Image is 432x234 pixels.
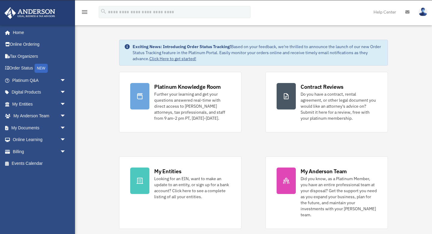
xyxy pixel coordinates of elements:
span: arrow_drop_down [60,74,72,87]
span: arrow_drop_down [60,98,72,110]
a: My Anderson Teamarrow_drop_down [4,110,75,122]
img: User Pic [418,8,427,16]
a: Online Learningarrow_drop_down [4,134,75,146]
a: Order StatusNEW [4,62,75,75]
div: NEW [34,64,48,73]
div: Did you know, as a Platinum Member, you have an entire professional team at your disposal? Get th... [301,176,377,218]
i: search [100,8,107,15]
strong: Exciting News: Introducing Order Status Tracking! [133,44,231,49]
div: Looking for an EIN, want to make an update to an entity, or sign up for a bank account? Click her... [154,176,230,200]
a: Billingarrow_drop_down [4,146,75,158]
span: arrow_drop_down [60,146,72,158]
img: Anderson Advisors Platinum Portal [3,7,57,19]
a: Events Calendar [4,158,75,170]
div: Based on your feedback, we're thrilled to announce the launch of our new Order Status Tracking fe... [133,44,383,62]
a: My Entities Looking for an EIN, want to make an update to an entity, or sign up for a bank accoun... [119,156,241,229]
a: Home [4,26,72,38]
div: Platinum Knowledge Room [154,83,221,91]
span: arrow_drop_down [60,134,72,146]
a: Online Ordering [4,38,75,51]
div: My Anderson Team [301,168,347,175]
a: Platinum Q&Aarrow_drop_down [4,74,75,86]
a: Platinum Knowledge Room Further your learning and get your questions answered real-time with dire... [119,72,241,132]
a: Digital Productsarrow_drop_down [4,86,75,98]
a: Contract Reviews Do you have a contract, rental agreement, or other legal document you would like... [265,72,388,132]
a: My Documentsarrow_drop_down [4,122,75,134]
span: arrow_drop_down [60,122,72,134]
div: Contract Reviews [301,83,343,91]
a: menu [81,11,88,16]
a: Tax Organizers [4,50,75,62]
a: My Entitiesarrow_drop_down [4,98,75,110]
span: arrow_drop_down [60,86,72,99]
span: arrow_drop_down [60,110,72,122]
a: Click Here to get started! [149,56,196,61]
div: My Entities [154,168,181,175]
div: Do you have a contract, rental agreement, or other legal document you would like an attorney's ad... [301,91,377,121]
i: menu [81,8,88,16]
a: My Anderson Team Did you know, as a Platinum Member, you have an entire professional team at your... [265,156,388,229]
div: Further your learning and get your questions answered real-time with direct access to [PERSON_NAM... [154,91,230,121]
